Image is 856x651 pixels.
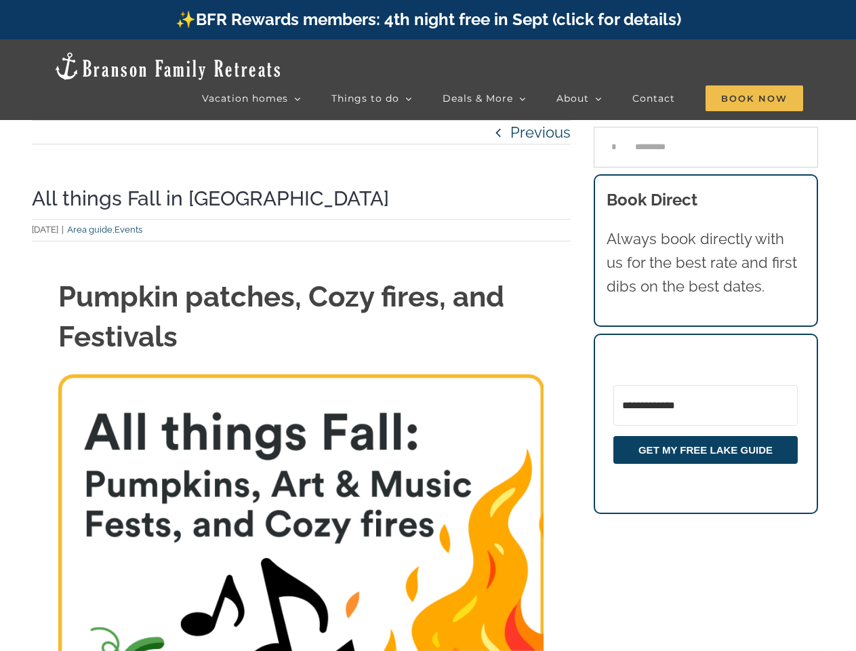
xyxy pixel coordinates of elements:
[556,94,589,103] span: About
[331,85,412,112] a: Things to do
[32,224,58,235] span: [DATE]
[32,223,571,237] div: ,
[613,436,798,464] button: GET MY FREE LAKE GUIDE
[202,94,288,103] span: Vacation homes
[594,127,818,167] input: Search...
[607,190,697,210] b: Book Direct
[331,94,399,103] span: Things to do
[510,121,571,144] a: Previous
[594,127,634,167] input: Search
[67,224,113,235] a: Area guide
[32,185,571,212] h1: All things Fall in [GEOGRAPHIC_DATA]
[706,85,803,112] a: Book Now
[58,224,67,235] span: |
[202,85,301,112] a: Vacation homes
[632,94,675,103] span: Contact
[58,277,544,357] h1: Pumpkin patches, Cozy fires, and Festivals
[115,224,142,235] a: Events
[613,385,798,426] input: Email Address
[176,9,681,29] a: ✨BFR Rewards members: 4th night free in Sept (click for details)
[443,94,513,103] span: Deals & More
[607,227,804,299] p: Always book directly with us for the best rate and first dibs on the best dates.
[556,85,602,112] a: About
[202,85,803,112] nav: Main Menu
[443,85,526,112] a: Deals & More
[53,51,283,81] img: Branson Family Retreats Logo
[706,85,803,111] span: Book Now
[632,85,675,112] a: Contact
